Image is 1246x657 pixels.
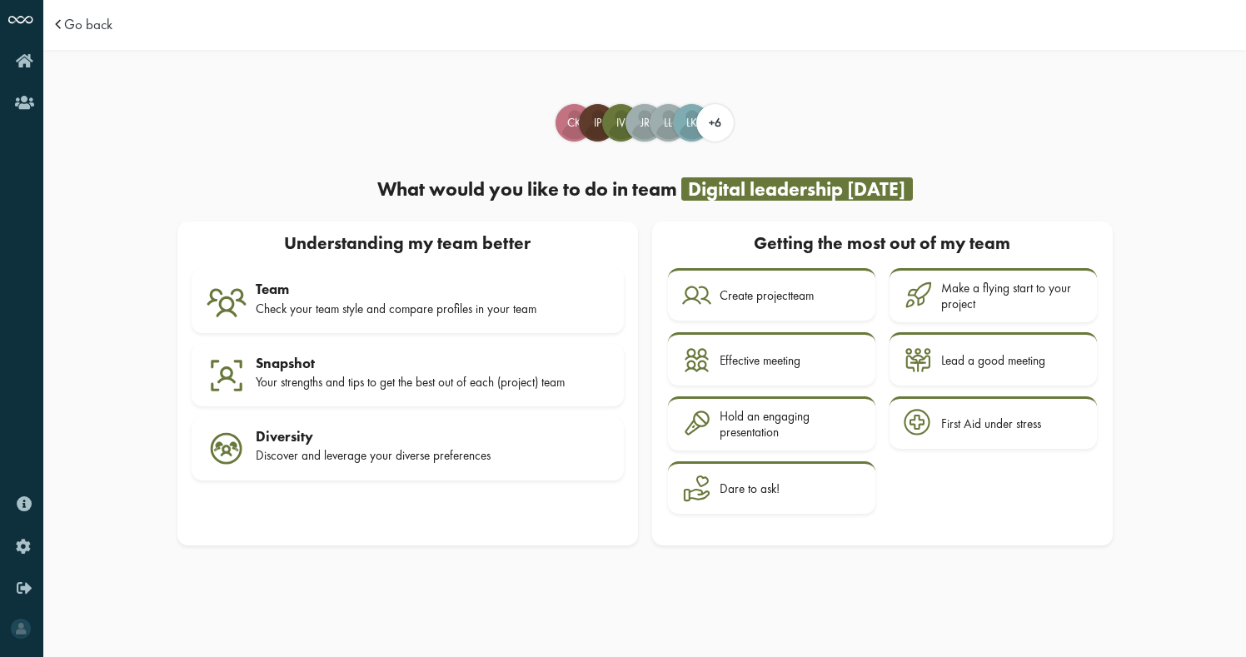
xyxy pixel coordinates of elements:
[603,115,639,132] span: Iv
[941,416,1041,431] div: First Aid under stress
[256,448,610,463] div: Discover and leverage your diverse preferences
[650,115,686,132] span: LL
[256,428,610,445] div: Diversity
[681,177,913,201] div: Digital leadership [DATE]
[720,481,780,496] div: Dare to ask!
[556,104,593,142] div: Carolina
[720,409,861,440] div: Hold an engaging presentation
[626,115,662,132] span: JR
[720,288,814,303] div: Create projectteam
[674,115,710,132] span: LK
[890,396,1097,450] a: First Aid under stress
[579,104,616,142] div: Ida
[192,344,624,407] a: Snapshot Your strengths and tips to get the best out of each (project) team
[192,268,624,334] a: Team Check your team style and compare profiles in your team
[673,104,710,142] div: Lincoln
[256,301,610,316] div: Check your team style and compare profiles in your team
[556,115,592,132] span: CK
[666,229,1099,261] div: Getting the most out of my team
[377,177,677,202] span: What would you like to do in team
[256,375,610,390] div: Your strengths and tips to get the best out of each (project) team
[890,332,1097,386] a: Lead a good meeting
[668,268,875,321] a: Create projectteam
[184,229,630,261] div: Understanding my team better
[580,115,616,132] span: IP
[256,355,610,371] div: Snapshot
[890,268,1097,322] a: Make a flying start to your project
[668,461,875,515] a: Dare to ask!
[720,353,800,368] div: Effective meeting
[668,332,875,386] a: Effective meeting
[625,104,663,142] div: Jouke
[64,17,112,32] a: Go back
[709,115,721,130] span: +6
[256,281,610,297] div: Team
[650,104,687,142] div: Liene
[941,353,1045,368] div: Lead a good meeting
[602,104,640,142] div: Ivo
[192,417,624,480] a: Diversity Discover and leverage your diverse preferences
[668,396,875,450] a: Hold an engaging presentation
[941,281,1083,311] div: Make a flying start to your project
